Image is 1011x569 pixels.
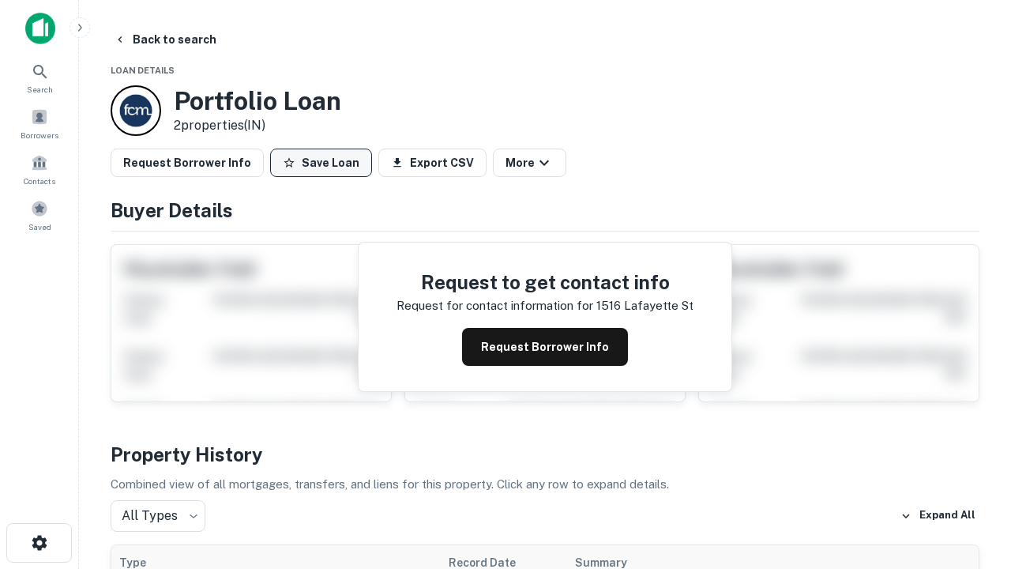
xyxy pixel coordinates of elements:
p: 2 properties (IN) [174,116,341,135]
h4: Request to get contact info [397,268,693,296]
a: Borrowers [5,102,74,145]
button: Expand All [896,504,979,528]
iframe: Chat Widget [932,443,1011,518]
span: Borrowers [21,129,58,141]
button: Request Borrower Info [111,149,264,177]
h4: Buyer Details [111,196,979,224]
div: All Types [111,500,205,532]
button: More [493,149,566,177]
p: Request for contact information for [397,296,593,315]
p: Combined view of all mortgages, transfers, and liens for this property. Click any row to expand d... [111,475,979,494]
img: capitalize-icon.png [25,13,55,44]
h4: Property History [111,440,979,469]
h3: Portfolio Loan [174,86,341,116]
p: 1516 lafayette st [596,296,693,315]
span: Loan Details [111,66,175,75]
a: Saved [5,194,74,236]
button: Request Borrower Info [462,328,628,366]
a: Contacts [5,148,74,190]
button: Back to search [107,25,223,54]
span: Search [27,83,53,96]
button: Export CSV [378,149,487,177]
span: Saved [28,220,51,233]
button: Save Loan [270,149,372,177]
a: Search [5,56,74,99]
span: Contacts [24,175,55,187]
